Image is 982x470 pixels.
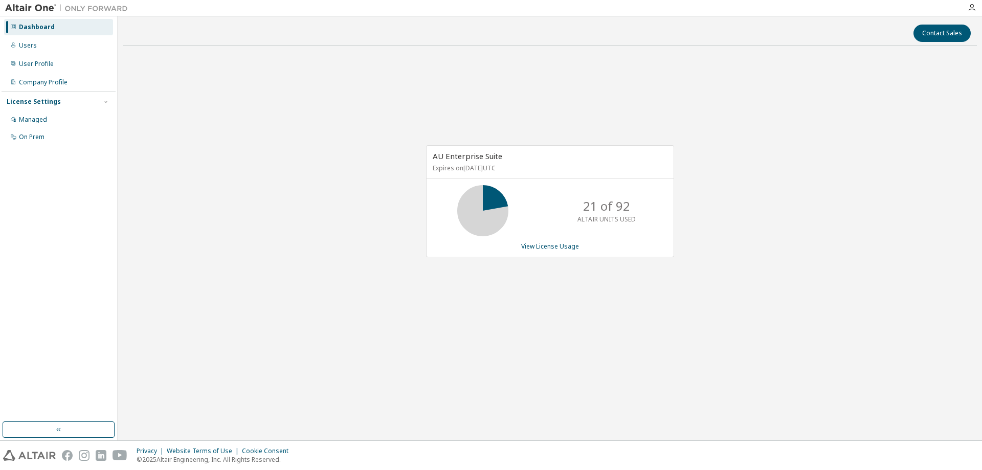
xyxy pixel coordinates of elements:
div: Users [19,41,37,50]
div: User Profile [19,60,54,68]
div: Website Terms of Use [167,447,242,455]
img: altair_logo.svg [3,450,56,461]
img: instagram.svg [79,450,90,461]
img: facebook.svg [62,450,73,461]
button: Contact Sales [913,25,971,42]
a: View License Usage [521,242,579,251]
p: 21 of 92 [583,197,630,215]
img: youtube.svg [113,450,127,461]
div: Cookie Consent [242,447,295,455]
div: Company Profile [19,78,68,86]
span: AU Enterprise Suite [433,151,502,161]
img: Altair One [5,3,133,13]
p: Expires on [DATE] UTC [433,164,665,172]
p: ALTAIR UNITS USED [577,215,636,223]
p: © 2025 Altair Engineering, Inc. All Rights Reserved. [137,455,295,464]
div: Managed [19,116,47,124]
div: License Settings [7,98,61,106]
div: On Prem [19,133,44,141]
div: Dashboard [19,23,55,31]
img: linkedin.svg [96,450,106,461]
div: Privacy [137,447,167,455]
